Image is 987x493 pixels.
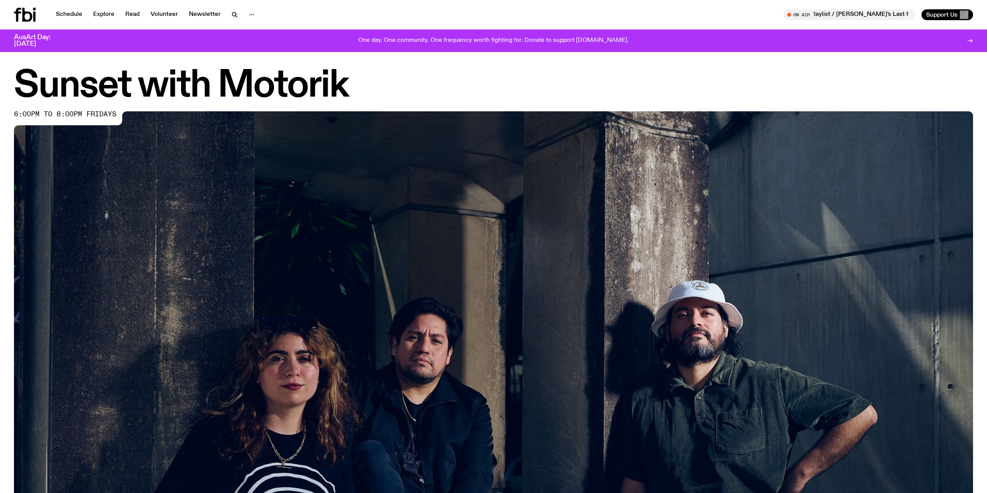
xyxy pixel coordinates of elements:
a: Volunteer [146,9,183,20]
h3: AusArt Day: [DATE] [14,34,64,47]
button: Support Us [921,9,973,20]
span: 6:00pm to 8:00pm fridays [14,111,116,118]
span: Support Us [926,11,958,18]
h1: Sunset with Motorik [14,69,973,104]
a: Schedule [51,9,87,20]
p: One day. One community. One frequency worth fighting for. Donate to support [DOMAIN_NAME]. [358,37,629,44]
a: Read [121,9,144,20]
a: Explore [88,9,119,20]
button: On AirThe Playlist / [PERSON_NAME]'s Last Playlist :'( w/ [PERSON_NAME], [PERSON_NAME], [PERSON_N... [783,9,915,20]
a: Newsletter [184,9,225,20]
